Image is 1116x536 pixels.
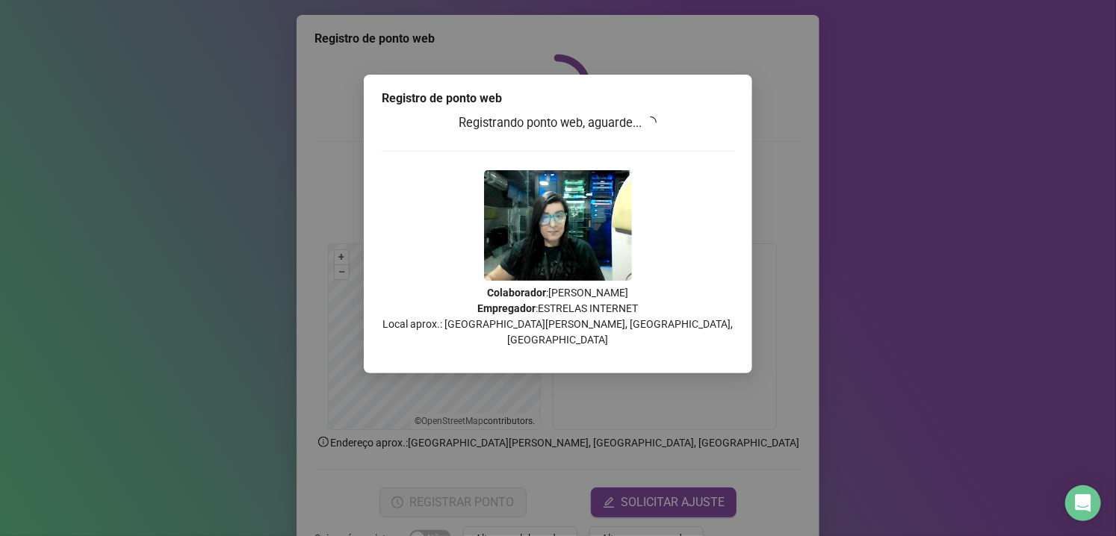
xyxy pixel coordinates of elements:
div: Open Intercom Messenger [1065,485,1101,521]
h3: Registrando ponto web, aguarde... [382,113,734,133]
strong: Colaborador [488,287,547,299]
strong: Empregador [478,302,536,314]
div: Registro de ponto web [382,90,734,107]
img: 9k= [484,170,632,281]
span: loading [645,116,657,128]
p: : [PERSON_NAME] : ESTRELAS INTERNET Local aprox.: [GEOGRAPHIC_DATA][PERSON_NAME], [GEOGRAPHIC_DAT... [382,285,734,348]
